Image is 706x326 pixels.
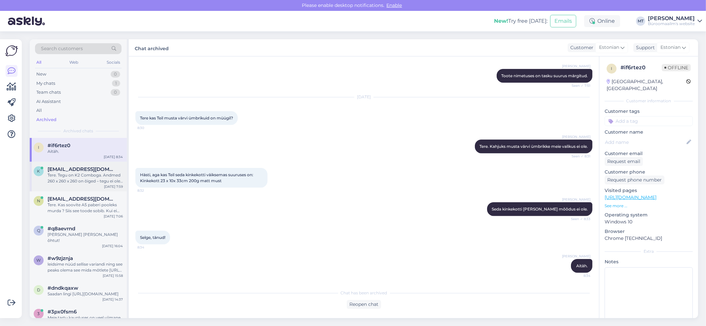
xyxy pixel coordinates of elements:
[48,143,70,148] span: #if6rtez0
[102,244,123,248] div: [DATE] 16:04
[562,134,590,139] span: [PERSON_NAME]
[599,44,619,51] span: Estonian
[137,245,162,250] span: 8:34
[620,64,662,72] div: # if6rtez0
[550,15,576,27] button: Emails
[576,263,588,268] span: Aitäh.
[605,108,693,115] p: Customer tags
[103,273,123,278] div: [DATE] 15:58
[111,71,120,78] div: 0
[607,78,686,92] div: [GEOGRAPHIC_DATA], [GEOGRAPHIC_DATA]
[37,228,40,233] span: q
[140,235,165,240] span: Selge, tänud!
[492,207,588,212] span: Seda kinkekotti [PERSON_NAME] mõõdus ei ole.
[648,16,695,21] div: [PERSON_NAME]
[501,73,588,78] span: Toote nimetuses on tasku suurus märgitud.
[37,287,40,292] span: d
[562,64,590,69] span: [PERSON_NAME]
[605,116,693,126] input: Add a tag
[48,226,75,232] span: #q8aevrnd
[605,203,693,209] p: See more ...
[605,157,643,166] div: Request email
[605,212,693,218] p: Operating system
[605,228,693,235] p: Browser
[611,66,612,71] span: i
[105,58,122,67] div: Socials
[341,290,387,296] span: Chat has been archived
[5,45,18,57] img: Askly Logo
[584,15,620,27] div: Online
[48,309,77,315] span: #3px0fsm6
[605,194,656,200] a: [URL][DOMAIN_NAME]
[137,125,162,130] span: 8:30
[660,44,681,51] span: Estonian
[36,98,61,105] div: AI Assistant
[566,216,590,221] span: Seen ✓ 8:33
[140,115,233,120] span: Tere kas Teil musta värvi ümbrikuid on müügil?
[648,16,702,26] a: [PERSON_NAME]Büroomaailm's website
[479,144,588,149] span: Tere. Kahjuks musta värvi ümbrikke meie valikus ei ole.
[48,285,78,291] span: #dndkqaxw
[566,83,590,88] span: Seen ✓ 7:51
[385,2,404,8] span: Enable
[633,44,655,51] div: Support
[605,218,693,225] p: Windows 10
[36,80,55,87] div: My chats
[137,188,162,193] span: 8:32
[68,58,80,67] div: Web
[102,297,123,302] div: [DATE] 14:37
[605,98,693,104] div: Customer information
[104,214,123,219] div: [DATE] 7:06
[135,43,169,52] label: Chat archived
[494,17,547,25] div: Try free [DATE]:
[37,198,40,203] span: n
[36,71,46,78] div: New
[48,232,123,244] div: [PERSON_NAME] [PERSON_NAME] õhtut!
[36,107,42,114] div: All
[48,148,123,154] div: Aitäh.
[48,291,123,297] div: Saadan lingi [URL][DOMAIN_NAME]
[135,94,592,100] div: [DATE]
[112,80,120,87] div: 1
[347,300,381,309] div: Reopen chat
[35,58,43,67] div: All
[111,89,120,96] div: 0
[41,45,83,52] span: Search customers
[48,166,116,172] span: karro.kytt@gmail.com
[104,184,123,189] div: [DATE] 7:59
[36,116,56,123] div: Archived
[38,311,40,316] span: 3
[37,169,40,174] span: k
[605,258,693,265] p: Notes
[605,187,693,194] p: Visited pages
[48,261,123,273] div: leidsime nüüd sellise variandi ning see peaks olema see mida mõtlete [URL][DOMAIN_NAME]
[605,248,693,254] div: Extra
[37,258,41,263] span: w
[568,44,593,51] div: Customer
[605,129,693,136] p: Customer name
[562,254,590,259] span: [PERSON_NAME]
[104,154,123,159] div: [DATE] 8:34
[566,154,590,159] span: Seen ✓ 8:31
[36,89,61,96] div: Team chats
[63,128,93,134] span: Archived chats
[140,172,255,183] span: Hästi, aga kas Teil seda kinkekotti väiksemas suuruses on: Kinkekott 23 x 10x 33cm 200g matt must
[648,21,695,26] div: Büroomaailm's website
[605,235,693,242] p: Chrome [TECHNICAL_ID]
[566,273,590,278] span: 8:34
[636,16,645,26] div: MT
[662,64,691,71] span: Offline
[38,145,39,150] span: i
[605,169,693,176] p: Customer phone
[48,196,116,202] span: nordere@gmail.com
[494,18,508,24] b: New!
[605,176,664,184] div: Request phone number
[48,255,73,261] span: #w9zjznja
[48,202,123,214] div: Tere. Kas soovite A5 paberi pooleks murda ? Siis see toode sobib. Kui ei soovi kokku murda, siis ...
[562,197,590,202] span: [PERSON_NAME]
[48,172,123,184] div: Tere. Tegu on K2 Comboga. Andmed 260 x 260 x 260 on õiged – tegu ei ole K2 Plus masinaga
[605,139,685,146] input: Add name
[605,150,693,157] p: Customer email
